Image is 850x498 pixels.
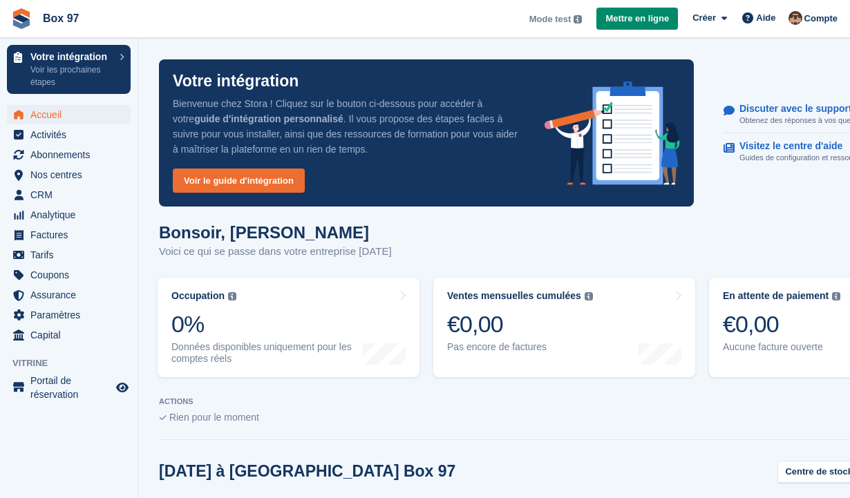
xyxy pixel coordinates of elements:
[171,290,225,302] div: Occupation
[194,113,343,124] strong: guide d'intégration personnalisé
[159,244,392,260] p: Voici ce qui se passe dans votre entreprise [DATE]
[596,8,678,30] a: Mettre en ligne
[692,11,716,25] span: Créer
[832,292,840,300] img: icon-info-grey-7440780725fd019a000dd9b08b2336e03edf1995a4989e88bcd33f0948082b44.svg
[30,145,113,164] span: Abonnements
[171,310,363,338] div: 0%
[7,225,131,245] a: menu
[605,12,669,26] span: Mettre en ligne
[169,412,259,423] span: Rien pour le moment
[7,125,131,144] a: menu
[30,325,113,345] span: Capital
[30,285,113,305] span: Assurance
[158,278,419,377] a: Occupation 0% Données disponibles uniquement pour les comptes réels
[173,73,299,89] p: Votre intégration
[30,265,113,285] span: Coupons
[7,165,131,184] a: menu
[7,205,131,224] a: menu
[30,52,113,61] p: Votre intégration
[447,290,581,302] div: Ventes mensuelles cumulées
[7,145,131,164] a: menu
[7,185,131,204] a: menu
[30,245,113,265] span: Tarifs
[7,105,131,124] a: menu
[7,305,131,325] a: menu
[433,278,695,377] a: Ventes mensuelles cumulées €0,00 Pas encore de factures
[7,325,131,345] a: menu
[723,290,829,302] div: En attente de paiement
[173,169,305,193] a: Voir le guide d'intégration
[30,374,113,401] span: Portail de réservation
[447,310,593,338] div: €0,00
[30,185,113,204] span: CRM
[7,374,131,401] a: menu
[114,379,131,396] a: Boutique d'aperçu
[11,8,32,29] img: stora-icon-8386f47178a22dfd0bd8f6a31ec36ba5ce8667c1dd55bd0f319d3a0aa187defe.svg
[756,11,775,25] span: Aide
[30,225,113,245] span: Factures
[585,292,593,300] img: icon-info-grey-7440780725fd019a000dd9b08b2336e03edf1995a4989e88bcd33f0948082b44.svg
[7,245,131,265] a: menu
[228,292,236,300] img: icon-info-grey-7440780725fd019a000dd9b08b2336e03edf1995a4989e88bcd33f0948082b44.svg
[159,415,167,421] img: blank_slate_check_icon-ba018cac091ee9be17c0a81a6c232d5eb81de652e7a59be601be346b1b6ddf79.svg
[529,12,572,26] span: Mode test
[723,341,840,353] div: Aucune facture ouverte
[574,15,582,23] img: icon-info-grey-7440780725fd019a000dd9b08b2336e03edf1995a4989e88bcd33f0948082b44.svg
[30,205,113,224] span: Analytique
[447,341,593,353] div: Pas encore de factures
[7,265,131,285] a: menu
[545,82,680,185] img: onboarding-info-6c161a55d2c0e0a8cae90662b2fe09162a5109e8cc188191df67fb4f79e88e88.svg
[173,96,522,157] p: Bienvenue chez Stora ! Cliquez sur le bouton ci-dessous pour accéder à votre . Il vous propose de...
[159,462,455,481] h2: [DATE] à [GEOGRAPHIC_DATA] Box 97
[12,356,138,370] span: Vitrine
[30,125,113,144] span: Activités
[788,11,802,25] img: Kévin CHAUVET
[171,341,363,365] div: Données disponibles uniquement pour les comptes réels
[7,285,131,305] a: menu
[7,45,131,94] a: Votre intégration Voir les prochaines étapes
[159,223,392,242] h1: Bonsoir, [PERSON_NAME]
[723,310,840,338] div: €0,00
[37,7,84,30] a: Box 97
[804,12,838,26] span: Compte
[30,165,113,184] span: Nos centres
[30,105,113,124] span: Accueil
[30,305,113,325] span: Paramètres
[30,64,113,88] p: Voir les prochaines étapes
